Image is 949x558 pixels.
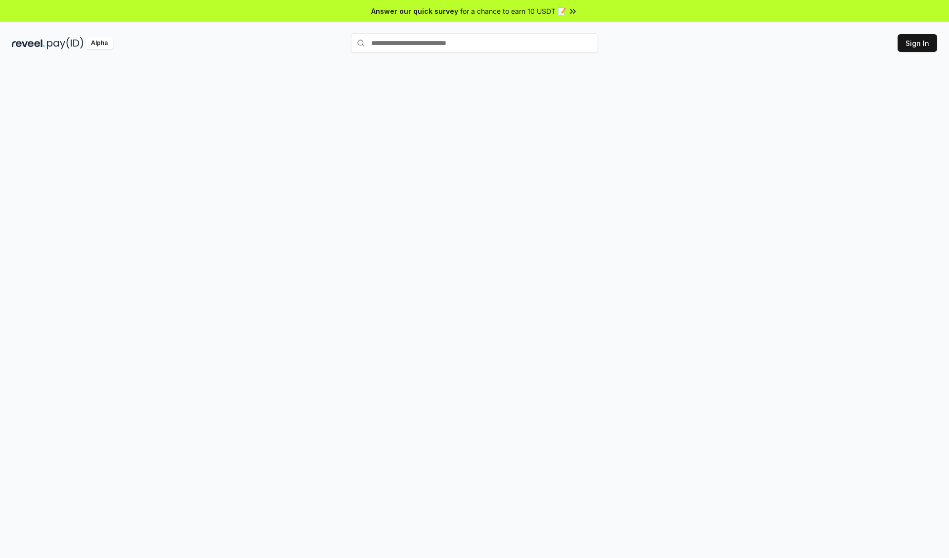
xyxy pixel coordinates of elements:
img: pay_id [47,37,84,49]
img: reveel_dark [12,37,45,49]
span: Answer our quick survey [371,6,458,16]
button: Sign In [898,34,937,52]
span: for a chance to earn 10 USDT 📝 [460,6,566,16]
div: Alpha [86,37,113,49]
